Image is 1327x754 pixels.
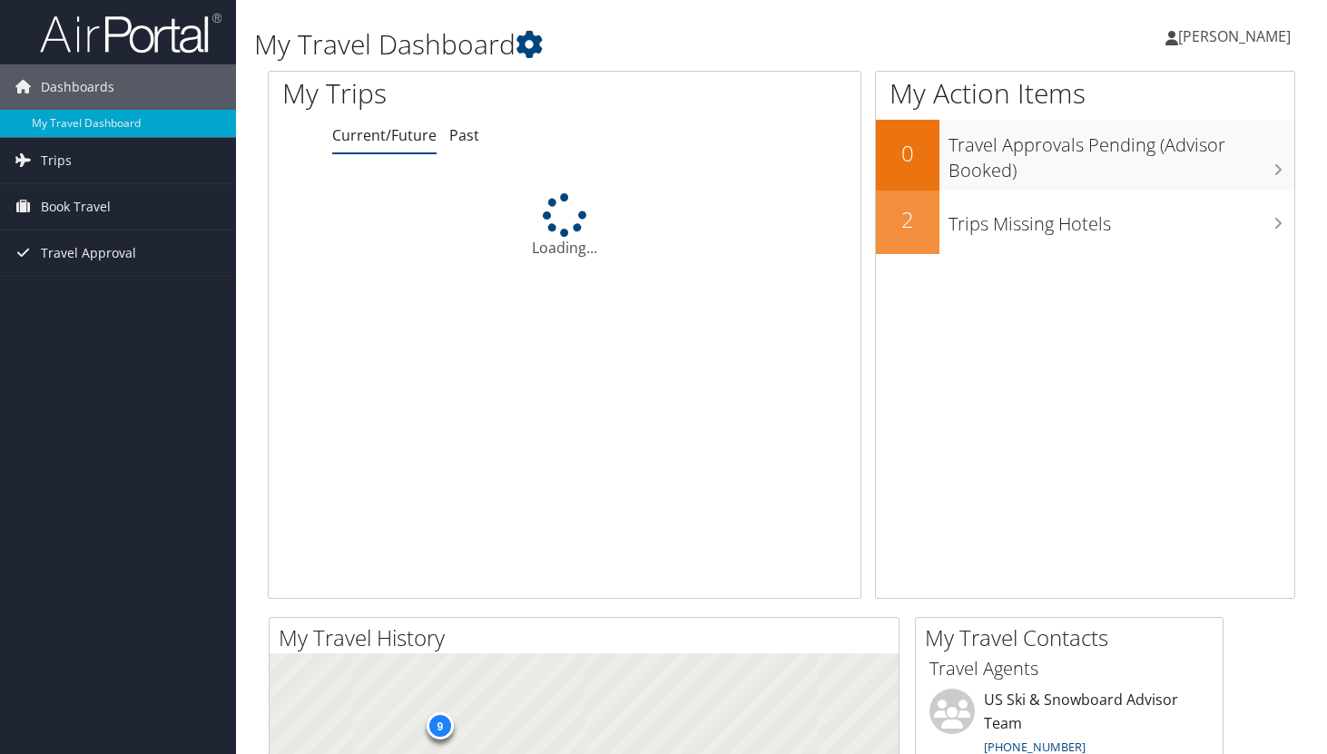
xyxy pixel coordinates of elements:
img: airportal-logo.png [40,12,221,54]
h2: 0 [876,138,939,169]
h1: My Trips [282,74,600,113]
a: [PERSON_NAME] [1165,9,1309,64]
div: 9 [426,712,453,739]
h2: My Travel History [279,622,899,653]
h1: My Action Items [876,74,1294,113]
a: Current/Future [332,125,437,145]
span: Trips [41,138,72,183]
h1: My Travel Dashboard [254,25,958,64]
span: Dashboards [41,64,114,110]
h3: Trips Missing Hotels [949,202,1294,237]
h3: Travel Agents [929,656,1209,681]
span: [PERSON_NAME] [1178,26,1291,46]
span: Travel Approval [41,230,136,276]
a: 2Trips Missing Hotels [876,191,1294,254]
h2: 2 [876,204,939,235]
h3: Travel Approvals Pending (Advisor Booked) [949,123,1294,183]
span: Book Travel [41,184,111,230]
a: Past [449,125,479,145]
h2: My Travel Contacts [925,622,1223,653]
div: Loading... [269,193,860,259]
a: 0Travel Approvals Pending (Advisor Booked) [876,120,1294,190]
